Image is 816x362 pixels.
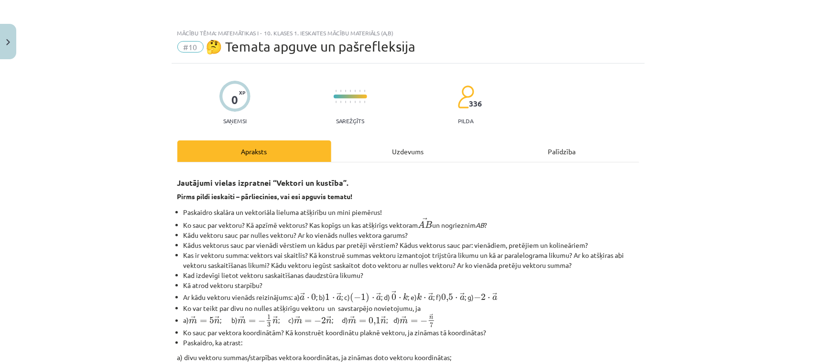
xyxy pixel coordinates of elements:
span: n [326,319,332,324]
img: icon-short-line-57e1e144782c952c97e751825c79c345078a6d821885a25fce030b3d8c18986b.svg [355,90,356,92]
span: a [492,296,497,300]
img: icon-short-line-57e1e144782c952c97e751825c79c345078a6d821885a25fce030b3d8c18986b.svg [340,90,341,92]
span: a [300,296,305,300]
span: m [348,319,357,324]
img: icon-short-line-57e1e144782c952c97e751825c79c345078a6d821885a25fce030b3d8c18986b.svg [345,90,346,92]
span: − [258,318,265,324]
span: → [273,316,278,322]
span: k [403,293,408,300]
span: 1 [326,294,330,300]
span: − [315,318,322,324]
li: Kādu vektoru sauc par nulles vektoru? Ar ko vienāds nulles vektora garums? [184,230,639,240]
strong: Jautājumi vielas izpratnei “Vektori un kustība”. [177,178,349,188]
span: 0 [441,294,446,300]
img: students-c634bb4e5e11cddfef0936a35e636f08e4e9abd3cc4e673bd6f9a4125e45ecb1.svg [457,85,474,109]
span: − [354,294,361,301]
span: 1 [361,294,366,300]
li: Ar kādu vektoru vienāds reizinājums: a) ; b) ; c) ; d) ﻿ ; e) ; f) ; g) [184,290,639,303]
span: ) [366,293,370,303]
span: n [272,319,278,324]
span: m [294,319,302,324]
li: Paskaidro skalāra un vektoriāla lieluma atšķirību un mini piemērus! [184,207,639,217]
img: icon-short-line-57e1e144782c952c97e751825c79c345078a6d821885a25fce030b3d8c18986b.svg [359,90,360,92]
li: Ko sauc par vektoru? Kā apzīmē vektorus? Kas kopīgs un kas atšķirīgs vektoram un nogrieznim ? [184,217,639,230]
span: → [377,293,381,299]
span: m [189,319,197,324]
span: 3 [267,322,271,327]
span: , [374,320,376,325]
span: → [423,218,427,224]
span: 1 [376,317,381,324]
span: 7 [430,322,433,327]
span: XP [239,90,245,95]
p: Sarežģīts [336,117,364,124]
div: Apraksts [177,140,331,162]
span: → [337,293,342,299]
span: → [460,293,465,299]
span: → [350,316,355,322]
span: 0 [312,294,316,300]
span: = [411,319,418,323]
li: Kas ir vektoru summa: vektors vai skaitlis? Kā konstruē summas vektoru izmantojot trijstūra likum... [184,250,639,270]
span: A [418,221,425,228]
span: 0 [369,317,374,324]
img: icon-close-lesson-0947bae3869378f0d4975bcd49f059093ad1ed9edebbc8119c70593378902aed.svg [6,39,10,45]
span: → [428,293,433,299]
span: → [402,316,406,322]
span: n [214,319,220,324]
div: Palīdzība [485,140,639,162]
li: Paskaidro, ka atrast: [184,338,639,348]
span: a [337,296,341,300]
img: icon-short-line-57e1e144782c952c97e751825c79c345078a6d821885a25fce030b3d8c18986b.svg [364,90,365,92]
span: → [492,293,497,299]
strong: Pirms pildi ieskaiti – pārliecinies, vai esi apguvis tematu! [177,192,353,201]
span: 2 [481,294,486,300]
span: 5 [209,317,214,324]
img: icon-short-line-57e1e144782c952c97e751825c79c345078a6d821885a25fce030b3d8c18986b.svg [350,90,351,92]
span: 0 [392,294,397,300]
li: a) ; b) ; c) ; d) ; d) [184,313,639,328]
span: #10 [177,41,204,53]
span: a [428,296,433,300]
li: Kad izdevīgi lietot vektoru saskaitīšanas daudzstūra likumu? [184,270,639,280]
span: n [429,316,433,319]
span: ⋅ [424,297,426,300]
span: → [239,316,244,322]
span: 1 [267,315,271,319]
span: → [327,316,332,322]
img: icon-short-line-57e1e144782c952c97e751825c79c345078a6d821885a25fce030b3d8c18986b.svg [364,101,365,103]
img: icon-short-line-57e1e144782c952c97e751825c79c345078a6d821885a25fce030b3d8c18986b.svg [355,101,356,103]
img: icon-short-line-57e1e144782c952c97e751825c79c345078a6d821885a25fce030b3d8c18986b.svg [350,101,351,103]
span: → [392,291,397,298]
li: Kā atrod vektoru starpību? [184,280,639,290]
li: Ko var teikt par divu no nulles atšķirīgu vektoru un savstarpējo novietojumu, ja [184,303,639,313]
span: → [300,293,305,299]
span: − [474,294,481,301]
span: ⋅ [488,297,490,300]
span: → [215,316,219,322]
span: ⋅ [456,297,458,300]
img: icon-short-line-57e1e144782c952c97e751825c79c345078a6d821885a25fce030b3d8c18986b.svg [345,101,346,103]
span: a [460,296,465,300]
span: → [191,316,196,322]
span: 2 [322,317,326,324]
span: − [420,318,427,324]
div: 0 [231,93,238,106]
span: 336 [469,99,482,108]
span: = [305,319,312,323]
span: 🤔 Temata apguve un pašrefleksija [206,39,416,54]
span: n [381,319,387,324]
span: ⋅ [399,297,401,300]
p: Saņemsi [219,117,250,124]
span: , [446,297,448,302]
span: = [359,319,366,323]
span: ⋅ [332,297,335,300]
span: = [200,319,207,323]
img: icon-short-line-57e1e144782c952c97e751825c79c345078a6d821885a25fce030b3d8c18986b.svg [340,101,341,103]
img: icon-short-line-57e1e144782c952c97e751825c79c345078a6d821885a25fce030b3d8c18986b.svg [359,101,360,103]
span: → [381,316,386,322]
em: AB [476,221,485,229]
span: a [376,296,381,300]
span: = [249,319,256,323]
